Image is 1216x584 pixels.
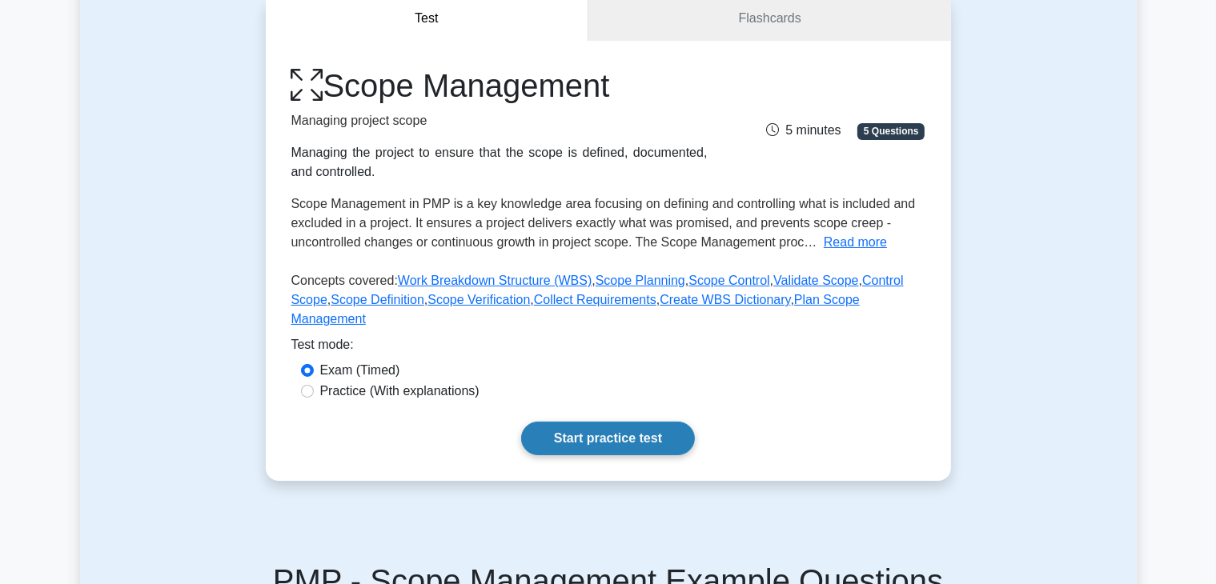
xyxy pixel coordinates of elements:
[534,293,656,306] a: Collect Requirements
[766,123,841,137] span: 5 minutes
[291,66,708,105] h1: Scope Management
[331,293,424,306] a: Scope Definition
[291,335,925,361] div: Test mode:
[398,274,592,287] a: Work Breakdown Structure (WBS)
[291,197,916,249] span: Scope Management in PMP is a key knowledge area focusing on defining and controlling what is incl...
[427,293,530,306] a: Scope Verification
[857,123,925,139] span: 5 Questions
[773,274,858,287] a: Validate Scope
[824,233,887,252] button: Read more
[291,271,925,335] p: Concepts covered: , , , , , , , , ,
[291,143,708,182] div: Managing the project to ensure that the scope is defined, documented, and controlled.
[596,274,685,287] a: Scope Planning
[660,293,790,306] a: Create WBS Dictionary
[320,382,480,401] label: Practice (With explanations)
[688,274,769,287] a: Scope Control
[320,361,400,380] label: Exam (Timed)
[521,422,695,455] a: Start practice test
[291,111,708,130] p: Managing project scope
